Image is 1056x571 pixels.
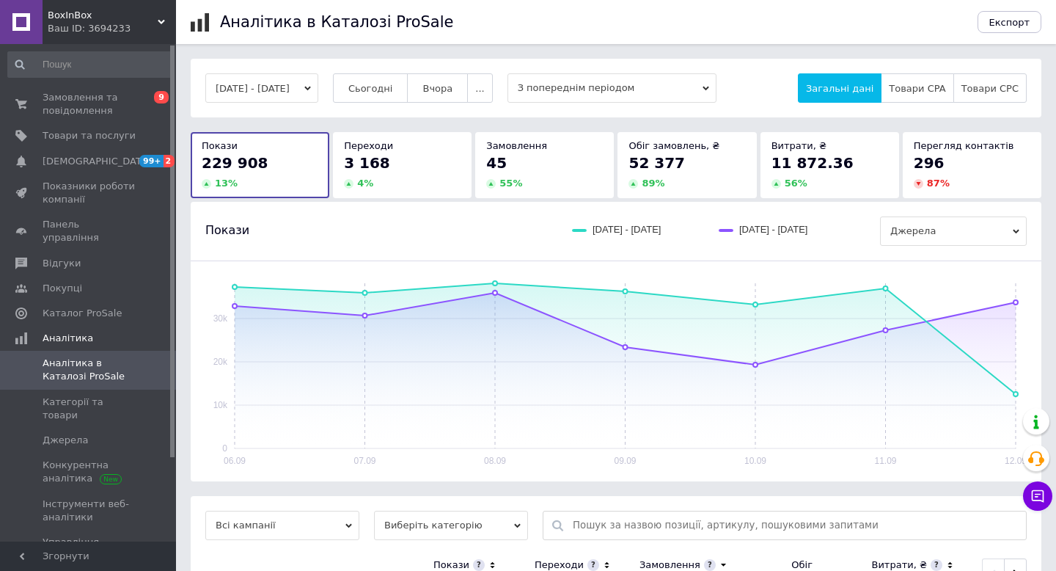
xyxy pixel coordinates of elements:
[874,456,896,466] text: 11.09
[348,83,393,94] span: Сьогодні
[43,257,81,270] span: Відгуки
[771,154,854,172] span: 11 872.36
[628,154,685,172] span: 52 377
[205,222,249,239] span: Покази
[202,154,268,172] span: 229 908
[486,154,507,172] span: 45
[43,332,93,345] span: Аналітика
[213,313,228,324] text: 30k
[1023,481,1052,511] button: Чат з покупцем
[43,357,136,383] span: Аналітика в Каталозі ProSale
[1005,456,1027,466] text: 12.09
[353,456,375,466] text: 07.09
[374,511,528,540] span: Виберіть категорію
[798,73,881,103] button: Загальні дані
[467,73,492,103] button: ...
[628,140,719,151] span: Обіг замовлень, ₴
[881,73,953,103] button: Товари CPA
[43,459,136,485] span: Конкурентна аналітика
[344,140,393,151] span: Переходи
[914,140,1014,151] span: Перегляд контактів
[989,17,1030,28] span: Експорт
[407,73,468,103] button: Вчора
[961,83,1019,94] span: Товари CPC
[642,178,664,189] span: 89 %
[475,83,484,94] span: ...
[806,83,873,94] span: Загальні дані
[202,140,238,151] span: Покази
[978,11,1042,33] button: Експорт
[213,400,228,410] text: 10k
[43,498,136,524] span: Інструменти веб-аналітики
[220,13,453,31] h1: Аналітика в Каталозі ProSale
[43,180,136,206] span: Показники роботи компанії
[139,155,164,167] span: 99+
[744,456,766,466] text: 10.09
[7,51,173,78] input: Пошук
[573,512,1019,539] input: Пошук за назвою позиції, артикулу, пошуковими запитами
[333,73,408,103] button: Сьогодні
[213,357,228,367] text: 20k
[222,443,227,454] text: 0
[785,178,807,189] span: 56 %
[927,178,950,189] span: 87 %
[215,178,238,189] span: 13 %
[880,217,1027,246] span: Джерела
[507,73,716,103] span: З попереднім періодом
[43,155,151,168] span: [DEMOGRAPHIC_DATA]
[164,155,175,167] span: 2
[771,140,827,151] span: Витрати, ₴
[614,456,636,466] text: 09.09
[486,140,547,151] span: Замовлення
[344,154,390,172] span: 3 168
[224,456,246,466] text: 06.09
[499,178,522,189] span: 55 %
[43,536,136,562] span: Управління сайтом
[43,91,136,117] span: Замовлення та повідомлення
[422,83,452,94] span: Вчора
[953,73,1027,103] button: Товари CPC
[48,22,176,35] div: Ваш ID: 3694233
[205,511,359,540] span: Всі кампанії
[154,91,169,103] span: 9
[43,129,136,142] span: Товари та послуги
[205,73,318,103] button: [DATE] - [DATE]
[357,178,373,189] span: 4 %
[914,154,945,172] span: 296
[48,9,158,22] span: BoxInBox
[43,218,136,244] span: Панель управління
[43,434,88,447] span: Джерела
[889,83,945,94] span: Товари CPA
[43,307,122,320] span: Каталог ProSale
[43,396,136,422] span: Категорії та товари
[484,456,506,466] text: 08.09
[43,282,82,295] span: Покупці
